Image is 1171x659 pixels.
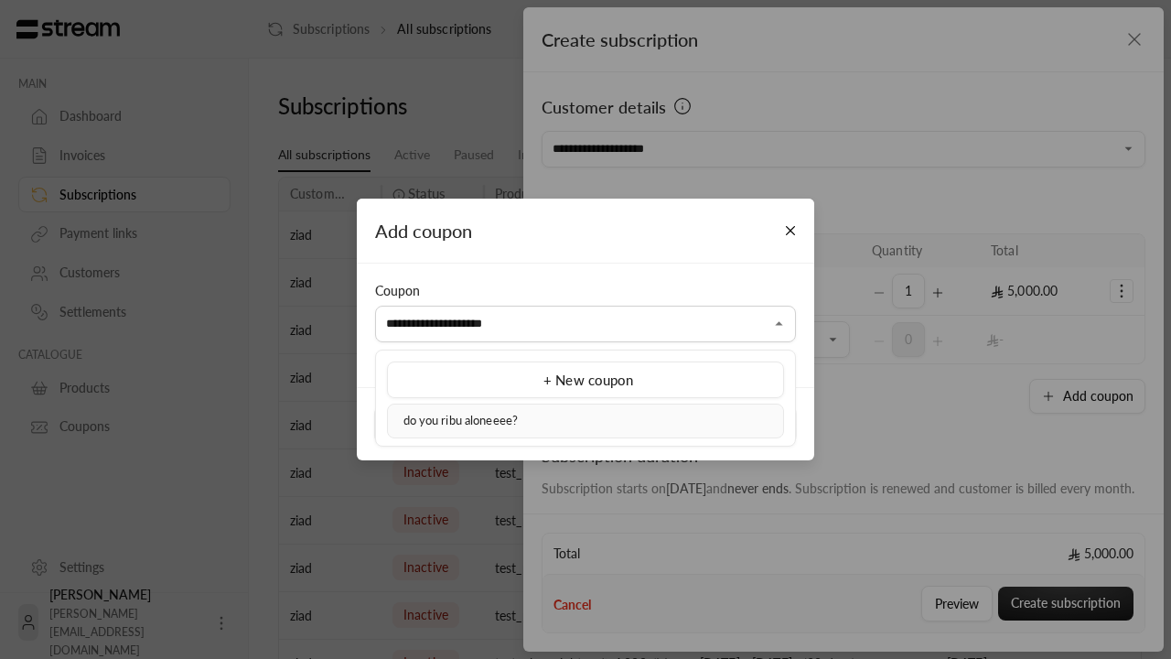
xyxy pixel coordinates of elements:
span: do you ribu aloneeee? [403,413,519,427]
span: + New coupon [543,372,633,388]
button: Close [775,215,807,247]
span: Add coupon [375,220,472,242]
button: Close [768,313,790,335]
div: Coupon [375,282,796,300]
